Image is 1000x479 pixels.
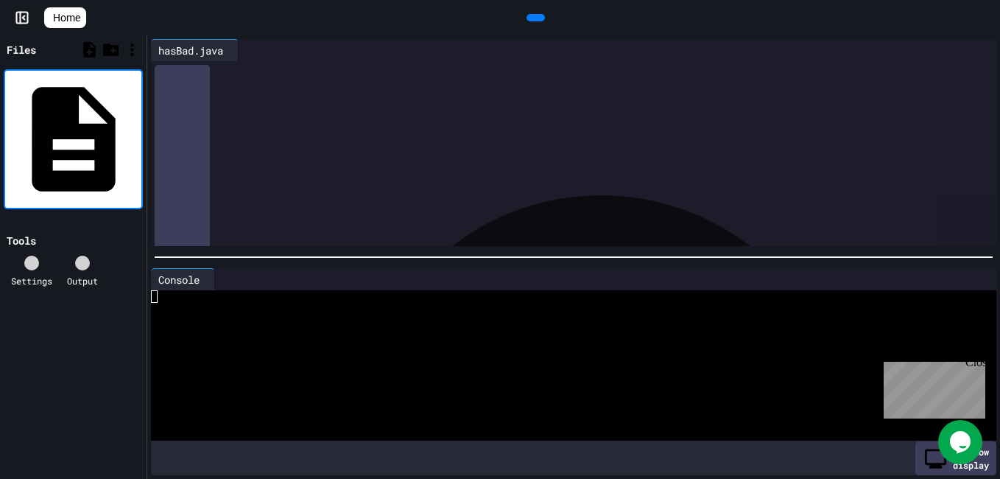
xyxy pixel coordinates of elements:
[11,274,52,287] div: Settings
[915,441,996,475] div: Show display
[7,233,36,248] div: Tools
[938,420,985,464] iframe: chat widget
[151,268,215,290] div: Console
[151,272,207,287] div: Console
[878,356,985,419] iframe: chat widget
[67,274,98,287] div: Output
[6,6,102,94] div: Chat with us now!Close
[151,43,230,58] div: hasBad.java
[53,10,80,25] span: Home
[44,7,86,28] a: Home
[7,42,36,57] div: Files
[151,39,239,61] div: hasBad.java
